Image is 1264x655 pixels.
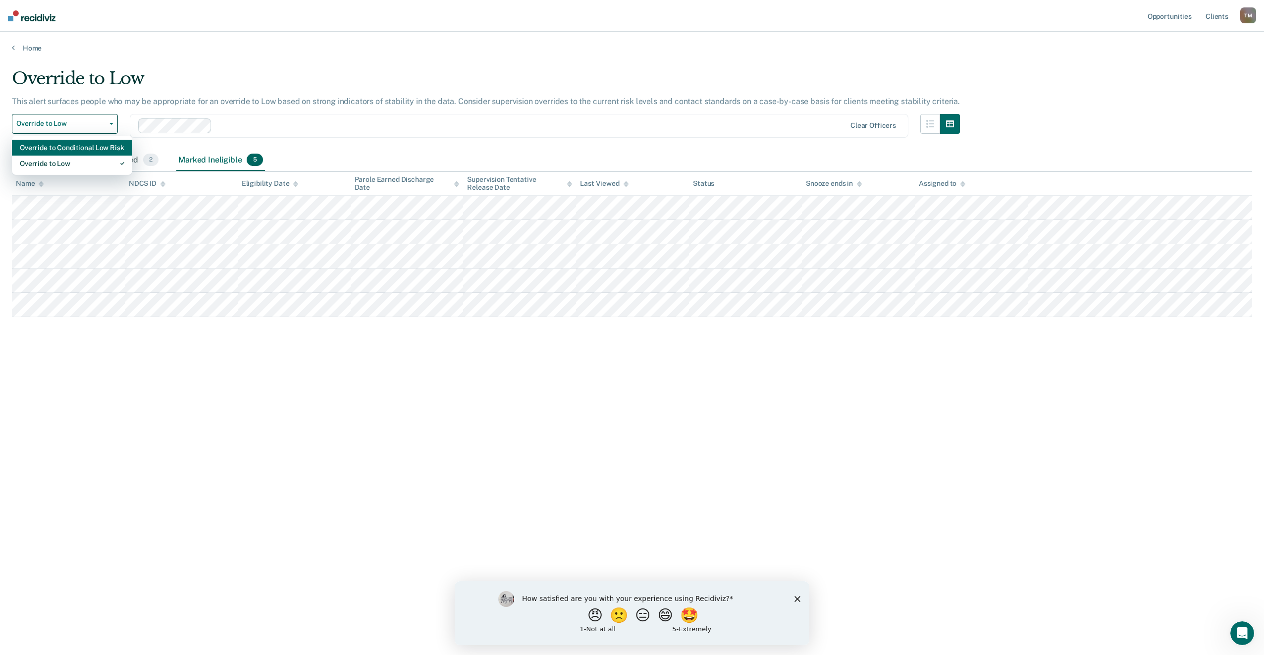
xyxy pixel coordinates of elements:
div: Snooze ends in [806,179,862,188]
iframe: Survey by Kim from Recidiviz [455,581,809,645]
a: Home [12,44,1252,53]
div: NDCS ID [129,179,165,188]
img: Recidiviz [8,10,55,21]
button: TM [1240,7,1256,23]
span: 2 [143,154,158,166]
div: Last Viewed [580,179,628,188]
span: Override to Low [16,119,105,128]
button: Override to Low [12,114,118,134]
div: Status [693,179,714,188]
span: 5 [247,154,263,166]
div: Eligibility Date [242,179,299,188]
div: Override to Low [20,156,124,171]
div: Parole Earned Discharge Date [355,175,460,192]
div: Clear officers [850,121,896,130]
div: Supervision Tentative Release Date [467,175,572,192]
div: Marked Ineligible5 [176,150,265,171]
div: Override to Low [12,68,960,97]
div: Assigned to [919,179,965,188]
iframe: Intercom live chat [1230,621,1254,645]
div: T M [1240,7,1256,23]
div: Override to Conditional Low Risk [20,140,124,156]
div: Name [16,179,44,188]
p: This alert surfaces people who may be appropriate for an override to Low based on strong indicato... [12,97,960,106]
